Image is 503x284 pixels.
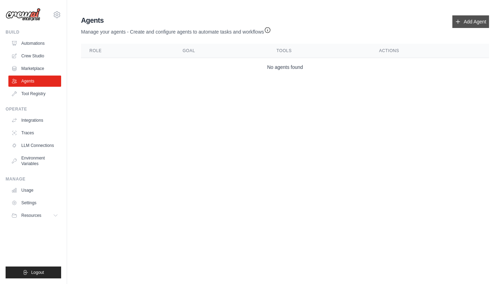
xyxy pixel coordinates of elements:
div: Build [6,29,61,35]
a: Marketplace [8,63,61,74]
a: Environment Variables [8,152,61,169]
a: Add Agent [452,15,489,28]
span: Logout [31,270,44,275]
a: LLM Connections [8,140,61,151]
th: Tools [268,44,371,58]
a: Usage [8,185,61,196]
a: Integrations [8,115,61,126]
button: Resources [8,210,61,221]
th: Actions [371,44,489,58]
a: Automations [8,38,61,49]
th: Goal [174,44,268,58]
img: Logo [6,8,41,21]
a: Agents [8,76,61,87]
a: Tool Registry [8,88,61,99]
a: Settings [8,197,61,208]
a: Traces [8,127,61,139]
div: Operate [6,106,61,112]
h2: Agents [81,15,271,25]
button: Logout [6,267,61,278]
a: Crew Studio [8,50,61,62]
td: No agents found [81,58,489,77]
div: Manage [6,176,61,182]
th: Role [81,44,174,58]
span: Resources [21,213,41,218]
p: Manage your agents - Create and configure agents to automate tasks and workflows [81,25,271,35]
